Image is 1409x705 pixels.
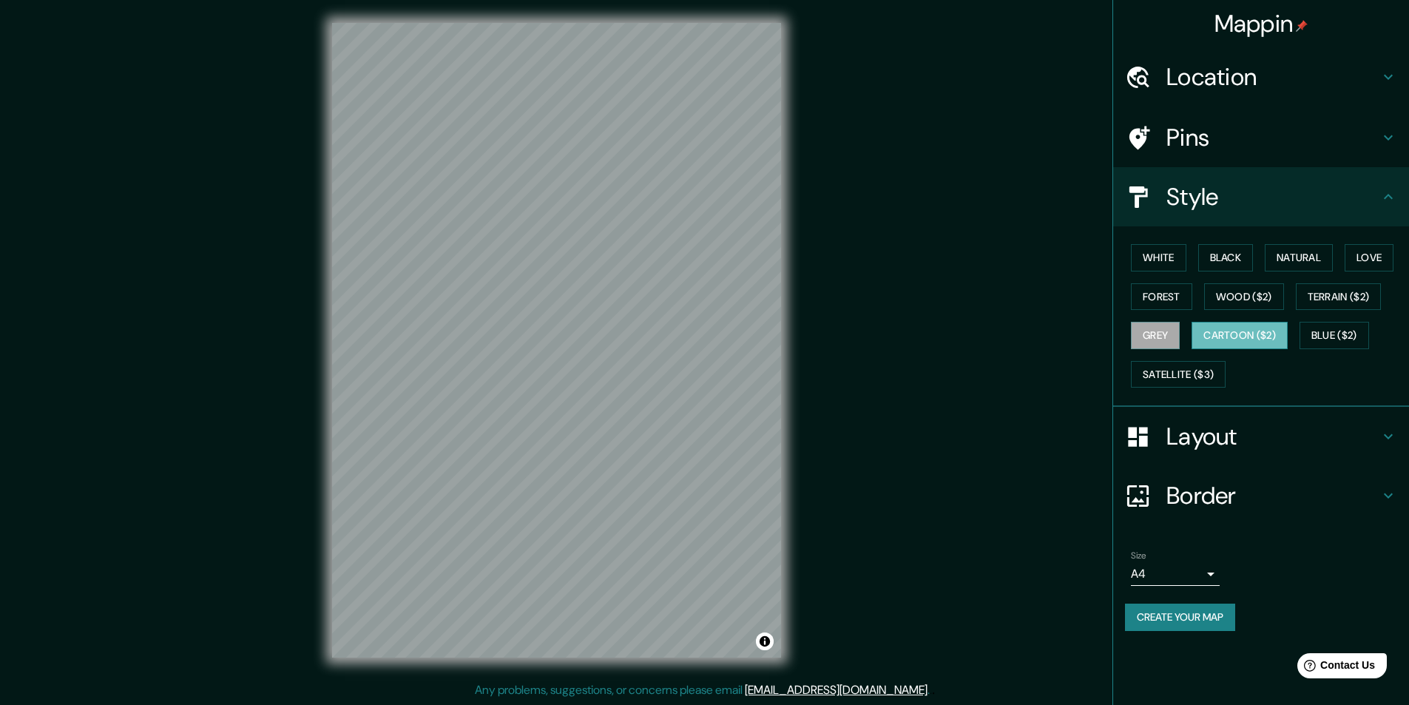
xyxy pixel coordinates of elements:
[1300,322,1369,349] button: Blue ($2)
[745,682,927,698] a: [EMAIL_ADDRESS][DOMAIN_NAME]
[1166,123,1379,152] h4: Pins
[1277,647,1393,689] iframe: Help widget launcher
[1214,9,1308,38] h4: Mappin
[1113,407,1409,466] div: Layout
[1296,20,1308,32] img: pin-icon.png
[1113,108,1409,167] div: Pins
[1131,244,1186,271] button: White
[1131,550,1146,562] label: Size
[1113,47,1409,107] div: Location
[1131,361,1226,388] button: Satellite ($3)
[932,681,935,699] div: .
[1131,283,1192,311] button: Forest
[1166,182,1379,212] h4: Style
[1166,481,1379,510] h4: Border
[1131,322,1180,349] button: Grey
[1296,283,1382,311] button: Terrain ($2)
[1198,244,1254,271] button: Black
[1113,466,1409,525] div: Border
[1265,244,1333,271] button: Natural
[930,681,932,699] div: .
[1113,167,1409,226] div: Style
[332,23,781,658] canvas: Map
[475,681,930,699] p: Any problems, suggestions, or concerns please email .
[1125,604,1235,631] button: Create your map
[1166,422,1379,451] h4: Layout
[1166,62,1379,92] h4: Location
[1204,283,1284,311] button: Wood ($2)
[1345,244,1393,271] button: Love
[756,633,774,650] button: Toggle attribution
[1131,562,1220,586] div: A4
[1192,322,1288,349] button: Cartoon ($2)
